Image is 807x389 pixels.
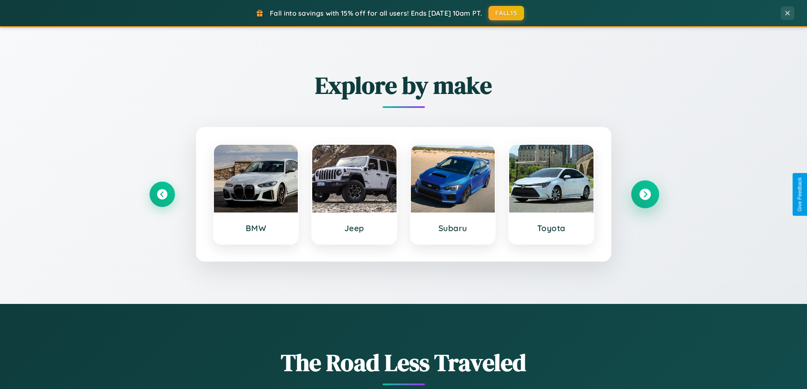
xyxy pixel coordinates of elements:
[270,9,482,17] span: Fall into savings with 15% off for all users! Ends [DATE] 10am PT.
[150,69,658,102] h2: Explore by make
[518,223,585,233] h3: Toyota
[222,223,290,233] h3: BMW
[419,223,487,233] h3: Subaru
[321,223,388,233] h3: Jeep
[797,177,803,212] div: Give Feedback
[488,6,524,20] button: FALL15
[150,346,658,379] h1: The Road Less Traveled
